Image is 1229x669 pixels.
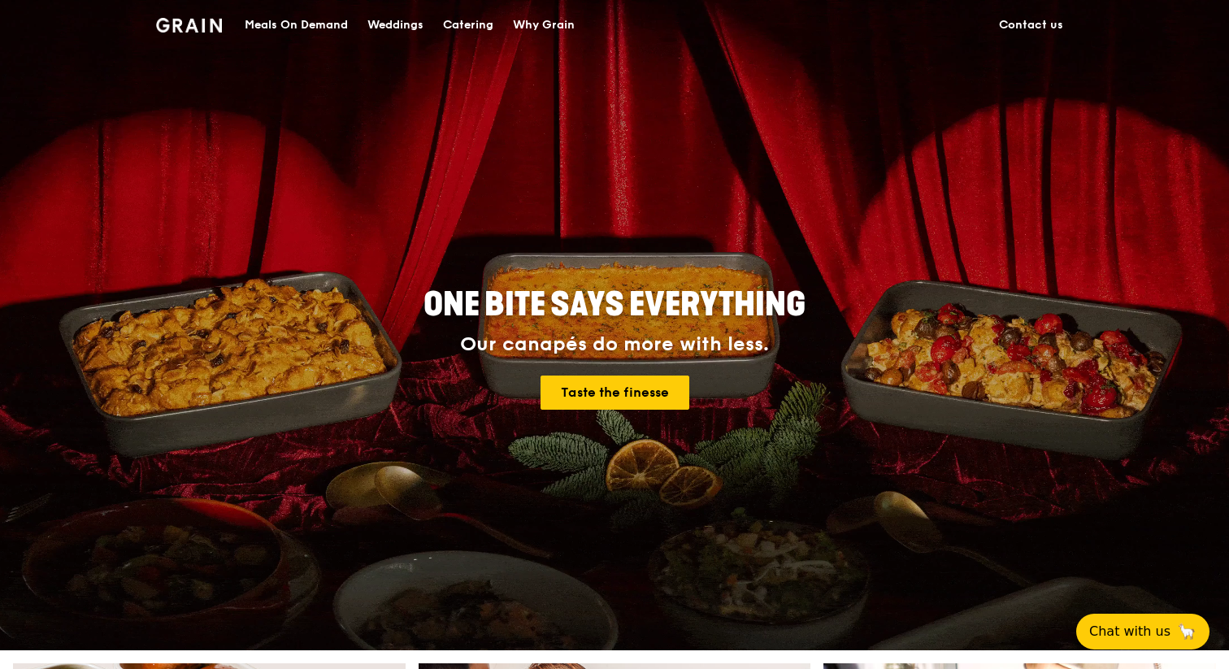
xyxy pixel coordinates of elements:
[245,1,348,50] div: Meals On Demand
[423,285,806,324] span: ONE BITE SAYS EVERYTHING
[156,18,222,33] img: Grain
[358,1,433,50] a: Weddings
[1076,614,1209,649] button: Chat with us🦙
[1177,622,1196,641] span: 🦙
[367,1,423,50] div: Weddings
[1089,622,1170,641] span: Chat with us
[541,376,689,410] a: Taste the finesse
[443,1,493,50] div: Catering
[503,1,584,50] a: Why Grain
[513,1,575,50] div: Why Grain
[322,333,907,356] div: Our canapés do more with less.
[989,1,1073,50] a: Contact us
[433,1,503,50] a: Catering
